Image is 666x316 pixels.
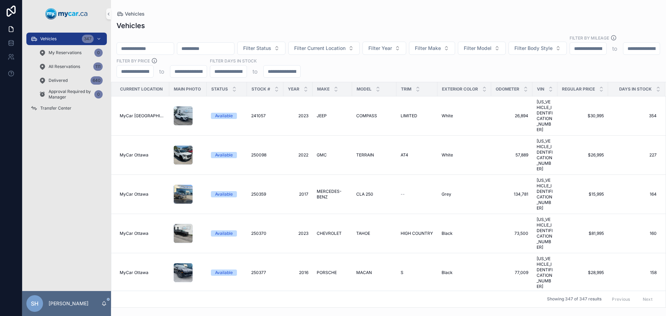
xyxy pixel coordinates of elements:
[401,86,411,92] span: Trim
[31,299,39,308] span: SH
[125,10,145,17] span: Vehicles
[562,191,604,197] span: $15,995
[562,270,604,275] a: $28,995
[288,113,308,119] span: 2023
[251,86,270,92] span: Stock #
[251,113,279,119] a: 241057
[120,113,165,119] span: MyCar [GEOGRAPHIC_DATA]
[317,152,348,158] a: GMC
[495,231,528,236] a: 73,500
[288,231,308,236] span: 2023
[251,152,266,158] span: 250098
[49,50,82,55] span: My Reservations
[401,270,403,275] span: S
[547,297,601,302] span: Showing 347 of 347 results
[251,270,279,275] a: 250377
[251,113,266,119] span: 241057
[356,152,374,158] span: TERRAIN
[608,231,657,236] a: 160
[356,231,392,236] a: TAHOE
[356,270,392,275] a: MACAN
[401,113,417,119] span: LIMITED
[211,191,243,197] a: Available
[537,256,553,289] a: [US_VEHICLE_IDENTIFICATION_NUMBER]
[288,191,308,197] span: 2017
[356,191,373,197] span: CLA 250
[94,49,103,57] div: 0
[35,74,107,87] a: Delivered640
[317,189,348,200] span: MERCEDES-BENZ
[608,113,657,119] a: 354
[356,231,370,236] span: TAHOE
[442,231,453,236] span: Black
[317,113,327,119] span: JEEP
[26,102,107,114] a: Transfer Center
[22,28,111,123] div: scrollable content
[495,191,528,197] span: 134,781
[357,86,372,92] span: Model
[35,46,107,59] a: My Reservations0
[120,270,165,275] a: MyCar Ottawa
[362,42,406,55] button: Select Button
[608,191,657,197] a: 164
[401,152,408,158] span: AT4
[495,152,528,158] span: 57,889
[442,152,453,158] span: White
[120,231,165,236] a: MyCar Ottawa
[495,270,528,275] span: 77,009
[562,113,604,119] a: $30,995
[174,86,201,92] span: Main Photo
[93,62,103,71] div: 111
[608,270,657,275] a: 158
[608,152,657,158] a: 227
[251,270,266,275] span: 250377
[401,191,405,197] span: --
[49,89,92,100] span: Approval Required by Manager
[120,191,165,197] a: MyCar Ottawa
[120,152,165,158] a: MyCar Ottawa
[211,230,243,237] a: Available
[215,270,233,276] div: Available
[442,270,453,275] span: Black
[368,45,392,52] span: Filter Year
[442,270,487,275] a: Black
[49,78,68,83] span: Delivered
[117,21,145,31] h1: Vehicles
[495,113,528,119] span: 26,894
[45,8,88,19] img: App logo
[612,44,617,53] p: to
[35,88,107,101] a: Approval Required by Manager0
[120,86,163,92] span: Current Location
[251,231,279,236] a: 250370
[317,152,327,158] span: GMC
[537,217,553,250] span: [US_VEHICLE_IDENTIFICATION_NUMBER]
[537,99,553,133] a: [US_VEHICLE_IDENTIFICATION_NUMBER]
[288,270,308,275] a: 2016
[356,113,392,119] a: COMPASS
[120,191,148,197] span: MyCar Ottawa
[401,113,433,119] a: LIMITED
[458,42,506,55] button: Select Button
[317,270,337,275] span: PORSCHE
[509,42,567,55] button: Select Button
[537,178,553,211] span: [US_VEHICLE_IDENTIFICATION_NUMBER]
[35,60,107,73] a: All Reservations111
[211,152,243,158] a: Available
[288,86,299,92] span: Year
[317,231,348,236] a: CHEVROLET
[288,152,308,158] span: 2022
[496,86,519,92] span: Odometer
[537,138,553,172] a: [US_VEHICLE_IDENTIFICATION_NUMBER]
[562,152,604,158] span: $26,995
[91,76,103,85] div: 640
[409,42,455,55] button: Select Button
